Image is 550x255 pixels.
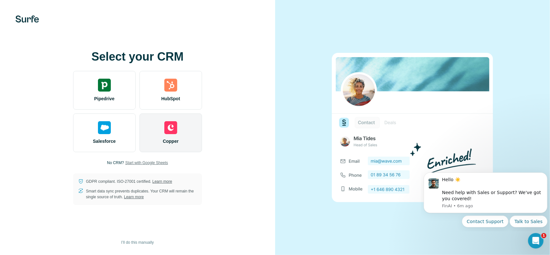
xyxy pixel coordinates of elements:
[93,138,116,144] span: Salesforce
[15,15,39,23] img: Surfe's logo
[86,179,172,184] p: GDPR compliant. ISO-27001 certified.
[164,121,177,134] img: copper's logo
[94,95,114,102] span: Pipedrive
[163,138,179,144] span: Copper
[421,167,550,231] iframe: Intercom notifications message
[541,233,546,238] span: 1
[107,160,124,166] p: No CRM?
[98,121,111,134] img: salesforce's logo
[73,50,202,63] h1: Select your CRM
[117,238,158,247] button: I’ll do this manually
[152,179,172,184] a: Learn more
[121,240,154,245] span: I’ll do this manually
[86,188,197,200] p: Smart data sync prevents duplicates. Your CRM will remain the single source of truth.
[98,79,111,92] img: pipedrive's logo
[124,195,144,199] a: Learn more
[161,95,180,102] span: HubSpot
[164,79,177,92] img: hubspot's logo
[125,160,168,166] button: Start with Google Sheets
[528,233,544,249] iframe: Intercom live chat
[332,53,493,202] img: none image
